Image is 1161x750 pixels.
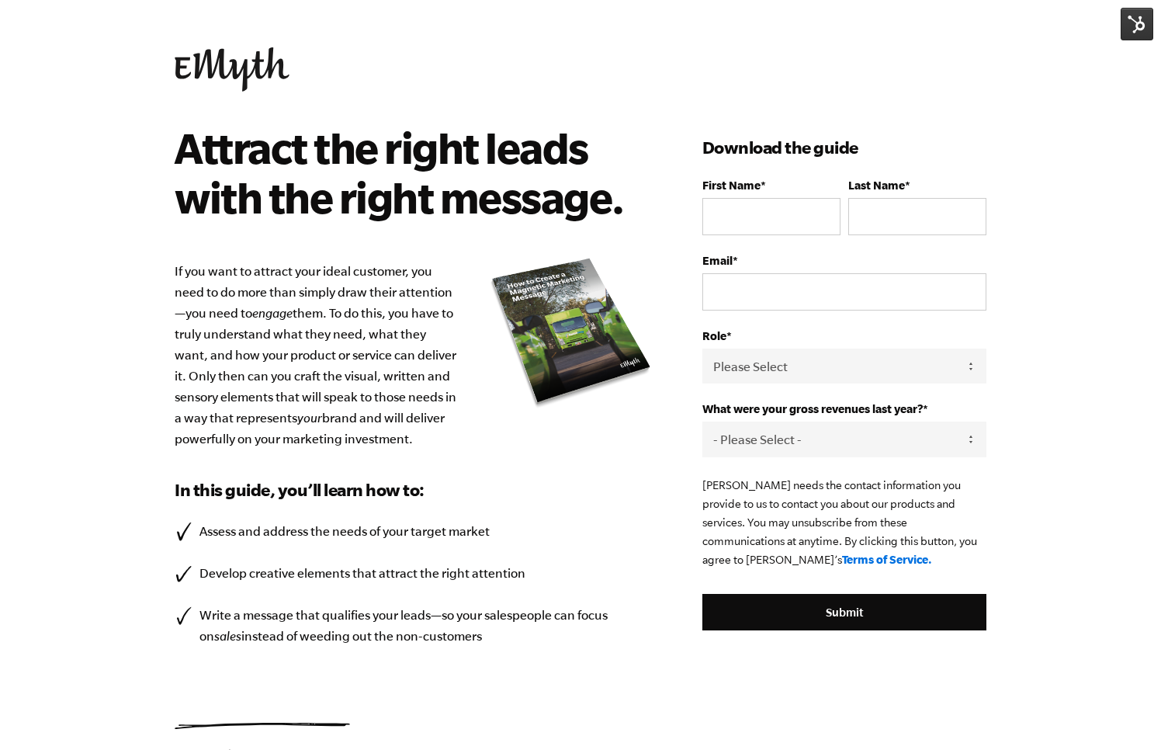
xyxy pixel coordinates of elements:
li: Develop creative elements that attract the right attention [175,563,656,584]
span: First Name [702,179,761,192]
img: EMyth [175,47,289,92]
iframe: Chat Widget [1083,675,1161,750]
span: Role [702,329,726,342]
p: If you want to attract your ideal customer, you need to do more than simply draw their attention—... [175,261,656,450]
input: Submit [702,594,986,631]
i: sales [214,629,241,643]
a: Terms of Service. [842,553,932,566]
span: Email [702,254,733,267]
i: engage [252,306,293,320]
h3: Download the guide [702,135,986,160]
span: Last Name [848,179,905,192]
li: Assess and address the needs of your target market [175,521,656,542]
img: HubSpot Tools Menu Toggle [1121,8,1153,40]
h2: Attract the right leads with the right message. [175,123,633,222]
li: Write a message that qualifies your leads—so your salespeople can focus on instead of weeding out... [175,605,656,647]
h3: In this guide, you’ll learn how to: [175,477,656,502]
span: What were your gross revenues last year? [702,402,923,415]
i: your [297,411,322,425]
img: e-myth attract the right leads with a magnetic marketing message [485,247,656,418]
p: [PERSON_NAME] needs the contact information you provide to us to contact you about our products a... [702,476,986,569]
